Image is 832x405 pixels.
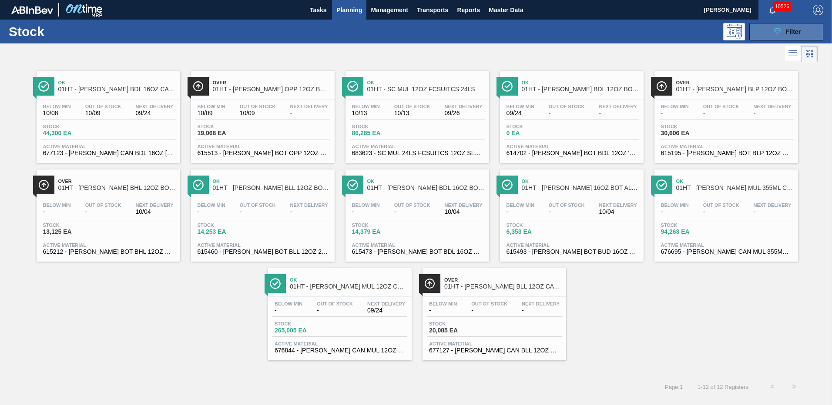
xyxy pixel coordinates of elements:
span: - [599,110,637,116]
span: 10/04 [445,209,483,215]
span: 01HT - SC MUL 12OZ FCSUITCS 24LS [367,86,485,93]
span: 01HT - CARR BLL 12OZ CAN CAN PK 12/12 SLIM [444,283,562,290]
span: Ok [522,179,639,184]
span: Ok [367,80,485,85]
span: 10/09 [85,110,121,116]
a: ÍconeOver01HT - [PERSON_NAME] BLL 12OZ CAN CAN PK 12/12 SLIMBelow Min-Out Of Stock-Next Delivery-... [416,262,570,360]
button: < [762,376,783,398]
span: 44,300 EA [43,130,104,136]
span: 01HT - CARR BUD 16OZ BOT AL BOT 20/16 AB [522,185,639,191]
span: - [754,209,792,215]
span: Next Delivery [136,202,174,208]
span: Active Material [198,242,328,248]
span: 09/26 [445,110,483,116]
span: Stock [507,222,567,228]
h1: Stock [9,27,139,37]
span: Out Of Stock [317,301,353,306]
span: 20,085 EA [429,327,490,334]
span: 19,068 EA [198,130,258,136]
span: 615195 - CARR BOT BLP 12OZ SNUG 12/12 12OZ BOT 11 [661,150,792,156]
span: Out Of Stock [240,104,276,109]
span: Next Delivery [754,104,792,109]
span: Below Min [198,202,225,208]
span: 615513 - CARR BOT OPP 12OZ SNUG 12/12 LN 0125 BEE [198,150,328,156]
span: - [549,209,585,215]
img: Ícone [270,278,281,289]
span: - [661,110,689,116]
a: ÍconeOk01HT - [PERSON_NAME] MUL 355ML CAN CAN PK 12/355 CAN AQUEOUS COATINGBelow Min-Out Of Stock... [648,163,802,262]
span: - [43,209,71,215]
span: 0 EA [507,130,567,136]
span: Over [444,277,562,282]
a: ÍconeOver01HT - [PERSON_NAME] OPP 12OZ BOT SNUG 12/12 LN SPOT UV WITH FULL UV ON TOPBelow Min10/0... [185,64,339,163]
span: - [549,110,585,116]
span: 10/09 [198,110,225,116]
span: - [703,110,739,116]
span: Active Material [661,144,792,149]
span: 94,263 EA [661,229,722,235]
img: Ícone [502,179,513,190]
span: 614702 - CARR BOT BDL 12OZ '21 TEXAS TECH SNUG 12 [507,150,637,156]
span: 01HT - CARR OPP 12OZ BOT SNUG 12/12 LN SPOT UV WITH FULL UV ON TOP [213,86,330,93]
span: - [754,110,792,116]
span: 10526 [773,2,791,11]
span: Next Delivery [367,301,405,306]
span: 10/08 [43,110,71,116]
a: ÍconeOk01HT - [PERSON_NAME] BDL 16OZ BOT AL BOT 20/16 ABBelow Min-Out Of Stock-Next Delivery10/04... [339,163,493,262]
span: - [703,209,739,215]
span: - [290,209,328,215]
span: Ok [676,179,794,184]
span: Next Delivery [522,301,560,306]
span: Below Min [198,104,225,109]
span: Below Min [661,202,689,208]
span: 86,285 EA [352,130,413,136]
span: Stock [661,222,722,228]
span: Next Delivery [445,202,483,208]
img: TNhmsLtSVTkK8tSr43FrP2fwEKptu5GPRR3wAAAABJRU5ErkJggg== [11,6,53,14]
span: Stock [507,124,567,129]
span: - [394,209,430,215]
span: Stock [43,222,104,228]
img: Ícone [656,81,667,92]
span: Over [676,80,794,85]
span: Active Material [275,341,405,346]
span: - [275,307,302,314]
span: Ok [58,80,176,85]
span: Active Material [507,242,637,248]
span: Below Min [507,104,534,109]
span: Below Min [43,104,71,109]
span: 10/13 [394,110,430,116]
span: Active Material [429,341,560,346]
span: 615473 - CARR BOT BDL 16OZ AL BOT 20/16 AB 0924 B [352,249,483,255]
a: ÍconeOver01HT - [PERSON_NAME] BHL 12OZ BOT SNUG 12/12 12OZ BOT - AQUEOUS COATINGBelow Min-Out Of ... [30,163,185,262]
span: 615212 - CARR BOT BHL 12OZ SNUG 12/12 12OZ BOT 01 [43,249,174,255]
span: 677123 - CARR CAN BDL 16OZ TEXAS - HTN CAN PK 12/ [43,150,174,156]
span: 01HT - CARR BDL 12OZ BOT SNUG 12/12 12OZ BOT TX - TEXAS TECH [522,86,639,93]
span: - [352,209,380,215]
span: - [240,209,276,215]
span: Next Delivery [754,202,792,208]
span: - [429,307,457,314]
span: Reports [457,5,480,15]
div: Programming: no user selected [723,23,745,40]
img: Ícone [424,278,435,289]
span: 01HT - CARR BLL 12OZ BOT SNUG 12/12 12OZ BOT [213,185,330,191]
span: 14,379 EA [352,229,413,235]
span: - [317,307,353,314]
span: 14,253 EA [198,229,258,235]
span: Below Min [661,104,689,109]
span: 01HT - CARR MUL 12OZ CAN CAN PK 12/12 SLEEK AQUEOUS COATING [290,283,407,290]
img: Ícone [193,179,204,190]
span: 676844 - CARR CAN MUL 12OZ BARCODE CAN PK 12/12 S [275,347,405,354]
span: - [290,110,328,116]
span: Out Of Stock [703,104,739,109]
img: Ícone [38,81,49,92]
a: ÍconeOk01HT - [PERSON_NAME] BLL 12OZ BOT SNUG 12/12 12OZ BOTBelow Min-Out Of Stock-Next Delivery-... [185,163,339,262]
span: Ok [367,179,485,184]
span: Out Of Stock [703,202,739,208]
span: Ok [290,277,407,282]
span: Below Min [352,104,380,109]
span: Active Material [43,144,174,149]
span: Next Delivery [136,104,174,109]
span: 677127 - CARR CAN BLL 12OZ 2025 24PT CAN PK 12/12 [429,347,560,354]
